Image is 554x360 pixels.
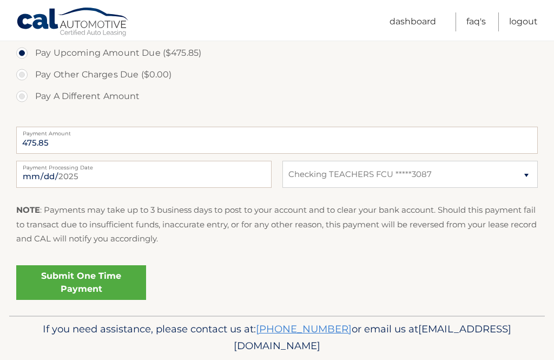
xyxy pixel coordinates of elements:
[16,7,130,38] a: Cal Automotive
[16,127,538,154] input: Payment Amount
[16,86,538,107] label: Pay A Different Amount
[16,42,538,64] label: Pay Upcoming Amount Due ($475.85)
[16,203,538,246] p: : Payments may take up to 3 business days to post to your account and to clear your bank account....
[390,12,436,31] a: Dashboard
[16,161,272,188] input: Payment Date
[25,320,529,355] p: If you need assistance, please contact us at: or email us at
[16,205,40,215] strong: NOTE
[16,64,538,86] label: Pay Other Charges Due ($0.00)
[256,323,352,335] a: [PHONE_NUMBER]
[466,12,486,31] a: FAQ's
[16,265,146,300] a: Submit One Time Payment
[16,127,538,135] label: Payment Amount
[509,12,538,31] a: Logout
[16,161,272,169] label: Payment Processing Date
